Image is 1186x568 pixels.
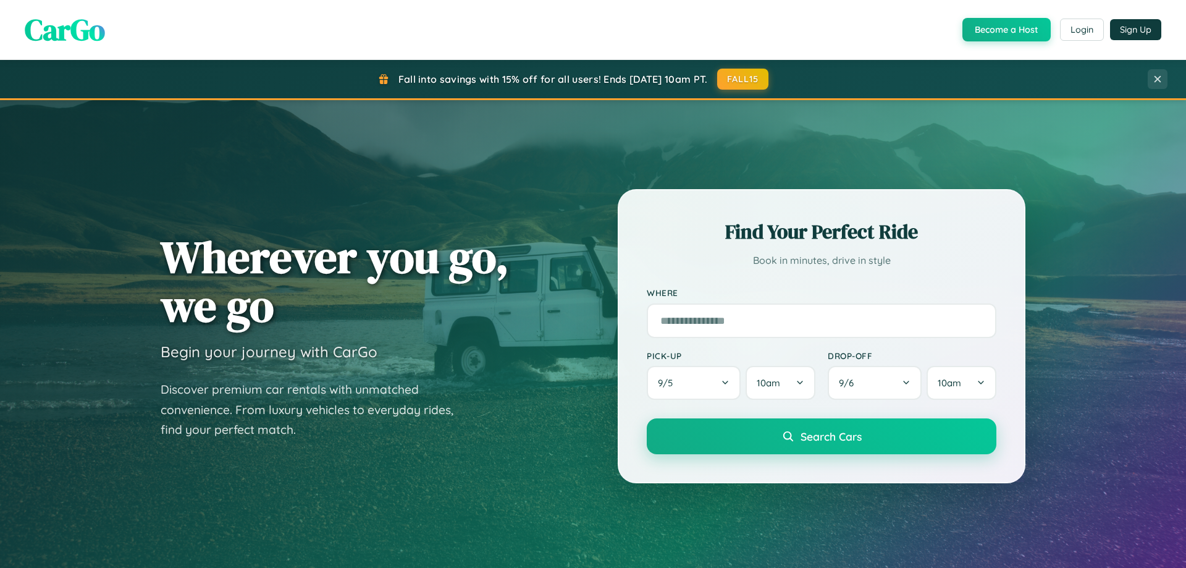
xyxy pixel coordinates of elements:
[962,18,1051,41] button: Become a Host
[658,377,679,389] span: 9 / 5
[161,379,469,440] p: Discover premium car rentals with unmatched convenience. From luxury vehicles to everyday rides, ...
[828,350,996,361] label: Drop-off
[717,69,769,90] button: FALL15
[25,9,105,50] span: CarGo
[801,430,862,443] span: Search Cars
[757,377,780,389] span: 10am
[746,366,815,400] button: 10am
[828,366,922,400] button: 9/6
[647,288,996,299] label: Where
[1110,19,1161,40] button: Sign Up
[647,252,996,269] p: Book in minutes, drive in style
[161,342,377,361] h3: Begin your journey with CarGo
[647,366,741,400] button: 9/5
[927,366,996,400] button: 10am
[839,377,860,389] span: 9 / 6
[647,350,815,361] label: Pick-up
[938,377,961,389] span: 10am
[1060,19,1104,41] button: Login
[161,232,509,330] h1: Wherever you go, we go
[647,418,996,454] button: Search Cars
[398,73,708,85] span: Fall into savings with 15% off for all users! Ends [DATE] 10am PT.
[647,218,996,245] h2: Find Your Perfect Ride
